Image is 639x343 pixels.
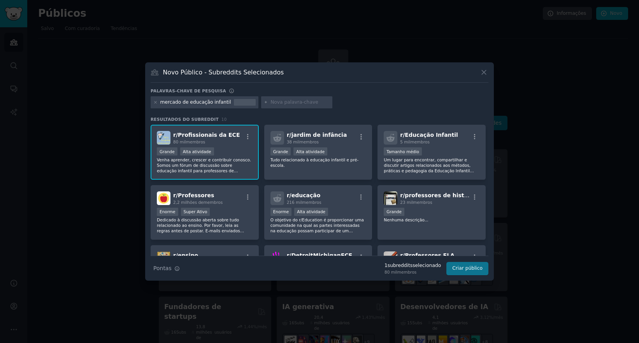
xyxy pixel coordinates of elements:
[400,252,405,258] font: r/
[400,192,405,198] font: r/
[157,131,170,145] img: Profissionais da ECE
[405,132,458,138] font: Educação Infantil
[270,99,330,106] input: Nova palavra-chave
[270,157,359,168] font: Tudo relacionado à educação infantil e pré-escola.
[287,192,291,198] font: r/
[173,252,178,258] font: r/
[173,140,186,144] font: 80 mil
[297,209,325,214] font: Alta atividade
[287,200,302,205] font: 216 mil
[405,192,476,198] font: professores de história
[400,200,413,205] font: 23 mil
[384,251,397,265] img: Professores de ELA
[178,252,198,258] font: ensino
[273,149,288,154] font: Grande
[287,132,291,138] font: r/
[384,191,397,205] img: professores de história
[186,140,205,144] font: membros
[204,200,223,205] font: membros
[184,209,207,214] font: Super Ativo
[160,149,175,154] font: Grande
[287,140,300,144] font: 38 mil
[299,140,319,144] font: membros
[273,209,289,214] font: Enorme
[160,209,176,214] font: Enorme
[384,217,428,222] font: Nenhuma descrição...
[270,217,364,255] font: O objetivo do r/Education é proporcionar uma comunidade na qual as partes interessadas na educaçã...
[413,200,432,205] font: membros
[410,263,413,268] font: s
[446,262,488,275] button: Criar público
[296,149,325,154] font: Alta atividade
[405,252,455,258] font: Professores ELA
[157,191,170,205] img: Professores
[157,217,253,293] font: Dedicado à discussão aberta sobre tudo relacionado ao ensino. Por favor, leia as regras antes de ...
[302,200,321,205] font: membros
[221,117,227,122] font: 10
[178,192,214,198] font: Professores
[160,99,231,105] font: mercado de educação infantil
[384,263,388,268] font: 1
[173,132,178,138] font: r/
[173,192,178,198] font: r/
[151,262,183,275] button: Pontas
[291,132,347,138] font: jardim de infância
[410,140,430,144] font: membros
[157,157,251,189] font: Venha aprender, crescer e contribuir conosco. Somos um fórum de discussão sobre educação infantil...
[400,132,405,138] font: r/
[413,263,441,268] font: selecionado
[388,263,410,268] font: subreddit
[452,265,483,271] font: Criar público
[400,140,410,144] font: 5 mil
[178,132,240,138] font: Profissionais da ECE
[386,149,419,154] font: Tamanho médio
[151,88,226,93] font: Palavras-chave de pesquisa
[157,251,170,265] img: ensino
[291,192,321,198] font: educação
[270,251,284,265] img: DetroitMichiganECE
[163,69,284,76] font: Novo Público - Subreddits Selecionados
[183,149,211,154] font: Alta atividade
[386,209,402,214] font: Grande
[397,270,417,274] font: membros
[291,252,352,258] font: DetroitMichiganECE
[384,270,397,274] font: 80 mil
[173,200,204,205] font: 2,2 milhões de
[153,265,172,271] font: Pontas
[384,157,474,179] font: Um lugar para encontrar, compartilhar e discutir artigos relacionados aos métodos, práticas e ped...
[287,252,291,258] font: r/
[151,117,219,122] font: Resultados do Subreddit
